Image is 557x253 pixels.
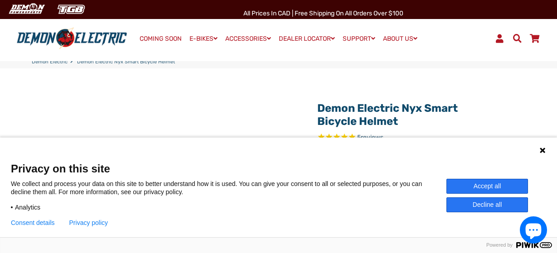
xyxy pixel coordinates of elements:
[483,242,516,248] span: Powered by
[380,32,421,45] a: ABOUT US
[222,32,274,45] a: ACCESSORIES
[317,102,458,128] a: Demon Electric Nyx Smart Bicycle Helmet
[276,32,338,45] a: DEALER LOCATOR
[69,219,108,226] a: Privacy policy
[11,180,446,196] p: We collect and process your data on this site to better understand how it is used. You can give y...
[243,10,403,17] span: All Prices in CAD | Free shipping on all orders over $100
[53,2,90,17] img: TGB Canada
[32,58,68,66] a: Demon Electric
[446,197,528,212] button: Decline all
[517,216,550,246] inbox-online-store-chat: Shopify online store chat
[14,27,130,50] img: Demon Electric logo
[136,33,185,45] a: COMING SOON
[11,219,55,226] button: Consent details
[5,2,48,17] img: Demon Electric
[15,203,40,211] span: Analytics
[186,32,221,45] a: E-BIKES
[357,134,383,141] span: 5 reviews
[361,134,383,141] span: reviews
[339,32,378,45] a: SUPPORT
[317,133,498,143] span: Rated 5.0 out of 5 stars
[77,58,175,66] span: Demon Electric Nyx Smart Bicycle Helmet
[446,179,528,194] button: Accept all
[11,162,546,175] span: Privacy on this site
